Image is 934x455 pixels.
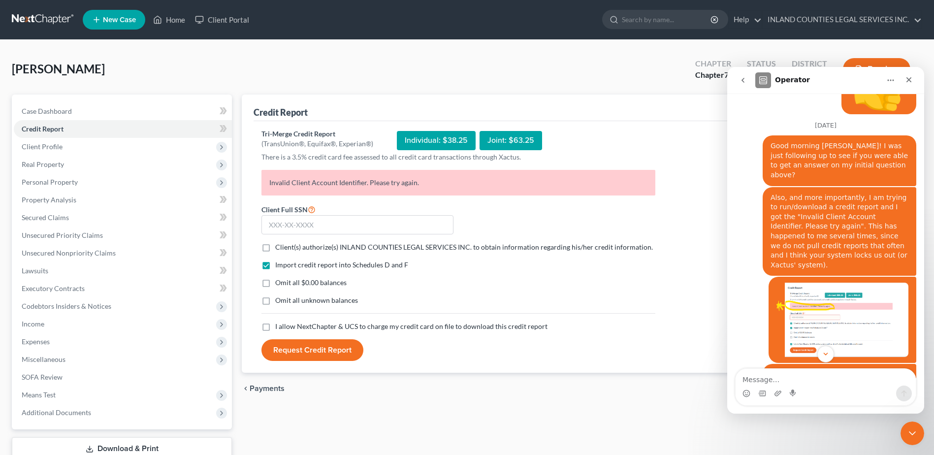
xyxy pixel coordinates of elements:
textarea: Message… [8,302,189,319]
span: Client(s) authorize(s) INLAND COUNTIES LEGAL SERVICES INC. to obtain information regarding his/he... [275,243,653,251]
div: Also, and more importantly, I am trying to run/download a credit report and I got the "Invalid Cl... [43,126,181,203]
span: Omit all unknown balances [275,296,358,304]
span: Means Test [22,390,56,399]
a: Home [148,11,190,29]
span: Credit Report [22,125,64,133]
button: Upload attachment [47,323,55,330]
button: Gif picker [31,323,39,330]
div: Chapter [695,58,731,69]
div: Good morning [PERSON_NAME]! I was just following up to see if you were able to get an answer on m... [43,74,181,113]
p: Invalid Client Account Identifier. Please try again. [261,170,655,195]
p: There is a 3.5% credit card fee assessed to all credit card transactions through Xactus. [261,152,655,162]
div: Rudy says… [8,68,189,120]
span: Unsecured Priority Claims [22,231,103,239]
input: XXX-XX-XXXX [261,215,453,235]
div: Also, and more importantly, I am trying to run/download a credit report and I got the "Invalid Cl... [35,120,189,209]
button: Emoji picker [15,323,23,330]
div: Chapter [695,69,731,81]
a: Secured Claims [14,209,232,227]
span: Lawsuits [22,266,48,275]
a: INLAND COUNTIES LEGAL SERVICES INC. [763,11,922,29]
div: (TransUnion®, Equifax®, Experian®) [261,139,373,149]
span: I allow NextChapter & UCS to charge my credit card on file to download this credit report [275,322,548,330]
button: Start recording [63,323,70,330]
span: Real Property [22,160,64,168]
span: Secured Claims [22,213,69,222]
span: Client Profile [22,142,63,151]
a: Case Dashboard [14,102,232,120]
div: Rudy says… [8,297,189,346]
a: Unsecured Nonpriority Claims [14,244,232,262]
a: Credit Report [14,120,232,138]
span: Property Analysis [22,195,76,204]
button: chevron_left Payments [242,385,285,392]
div: District [792,58,827,69]
a: SOFA Review [14,368,232,386]
a: Client Portal [190,11,254,29]
div: Good morning [PERSON_NAME]! I was just following up to see if you were able to get an answer on m... [35,68,189,119]
i: chevron_left [242,385,250,392]
div: Individual: $38.25 [397,131,476,150]
a: Unsecured Priority Claims [14,227,232,244]
button: Scroll to bottom [90,279,107,295]
div: Rudy says… [8,210,189,296]
span: Executory Contracts [22,284,85,292]
span: Unsecured Nonpriority Claims [22,249,116,257]
div: Rudy says… [8,120,189,210]
span: 7 [724,70,729,79]
a: Executory Contracts [14,280,232,297]
div: Can you let me know when our account has access to run/download a credit report? Thank you! [35,297,189,338]
span: Codebtors Insiders & Notices [22,302,111,310]
span: Omit all $0.00 balances [275,278,347,287]
a: Property Analysis [14,191,232,209]
div: Joint: $63.25 [480,131,542,150]
span: [PERSON_NAME] [12,62,105,76]
a: Lawsuits [14,262,232,280]
span: Import credit report into Schedules D and F [275,260,408,269]
iframe: Intercom live chat [727,67,924,414]
span: Personal Property [22,178,78,186]
button: Request Credit Report [261,339,363,361]
div: Status [747,58,776,69]
span: Case Dashboard [22,107,72,115]
a: Help [729,11,762,29]
iframe: Intercom live chat [901,422,924,445]
button: Preview [843,58,910,80]
div: Credit Report [254,106,308,118]
span: Income [22,320,44,328]
span: SOFA Review [22,373,63,381]
div: Tri-Merge Credit Report [261,129,373,139]
span: Miscellaneous [22,355,65,363]
div: [DATE] [8,55,189,68]
span: Expenses [22,337,50,346]
input: Search by name... [622,10,712,29]
span: Client Full SSN [261,205,308,214]
span: Payments [250,385,285,392]
span: New Case [103,16,136,24]
button: Send a message… [169,319,185,334]
span: Additional Documents [22,408,91,417]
